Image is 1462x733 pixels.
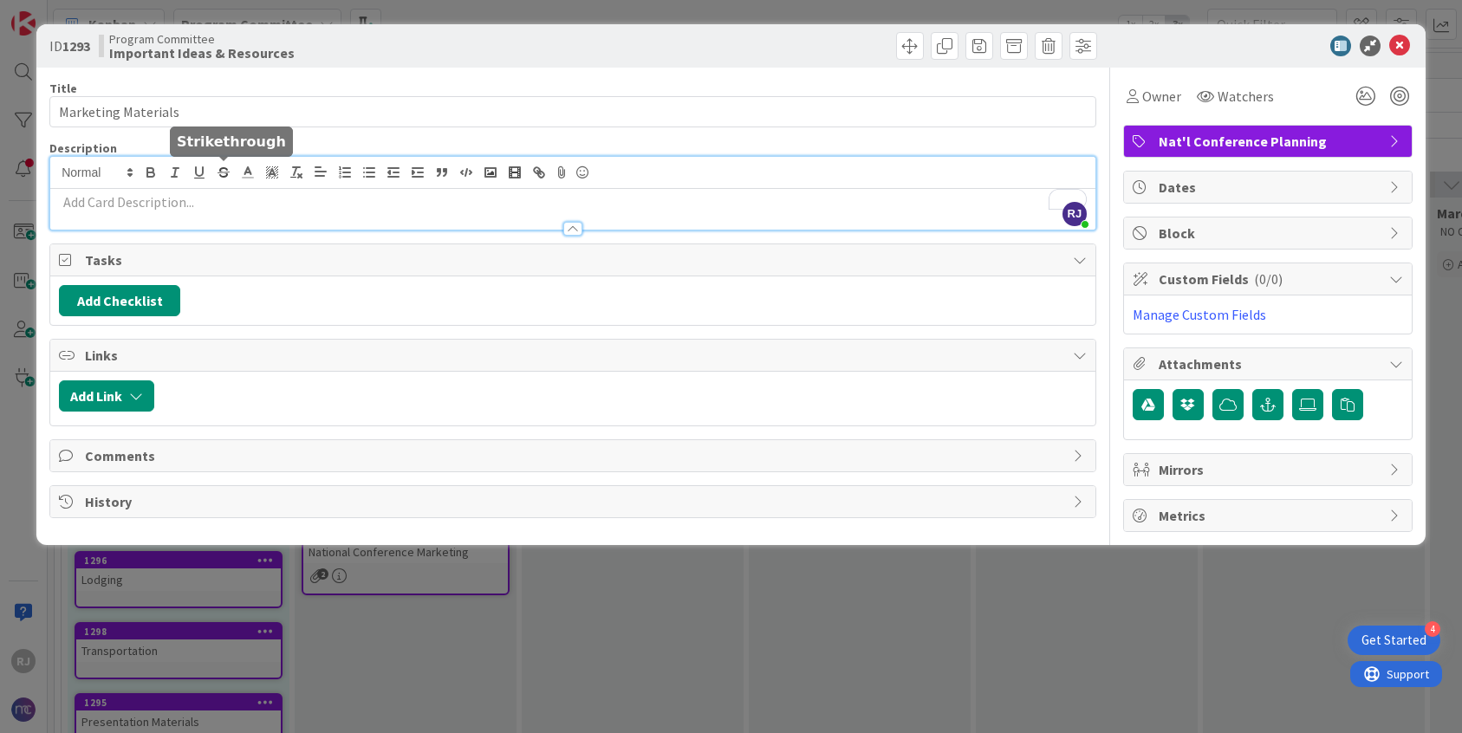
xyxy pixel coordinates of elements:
[59,380,154,412] button: Add Link
[49,140,117,156] span: Description
[109,46,295,60] b: Important Ideas & Resources
[1348,626,1440,655] div: Open Get Started checklist, remaining modules: 4
[59,285,180,316] button: Add Checklist
[177,133,286,150] h5: Strikethrough
[1062,202,1087,226] span: RJ
[36,3,79,23] span: Support
[62,37,90,55] b: 1293
[1159,269,1381,289] span: Custom Fields
[1142,86,1181,107] span: Owner
[1254,270,1283,288] span: ( 0/0 )
[85,250,1064,270] span: Tasks
[49,36,90,56] span: ID
[49,96,1096,127] input: type card name here...
[49,81,77,96] label: Title
[1159,505,1381,526] span: Metrics
[1159,459,1381,480] span: Mirrors
[1159,177,1381,198] span: Dates
[1425,621,1440,637] div: 4
[1159,131,1381,152] span: Nat'l Conference Planning
[1361,632,1426,649] div: Get Started
[85,445,1064,466] span: Comments
[1159,223,1381,243] span: Block
[109,32,295,46] span: Program Committee
[1218,86,1274,107] span: Watchers
[85,491,1064,512] span: History
[1133,306,1266,323] a: Manage Custom Fields
[85,345,1064,366] span: Links
[50,189,1095,230] div: To enrich screen reader interactions, please activate Accessibility in Grammarly extension settings
[1159,354,1381,374] span: Attachments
